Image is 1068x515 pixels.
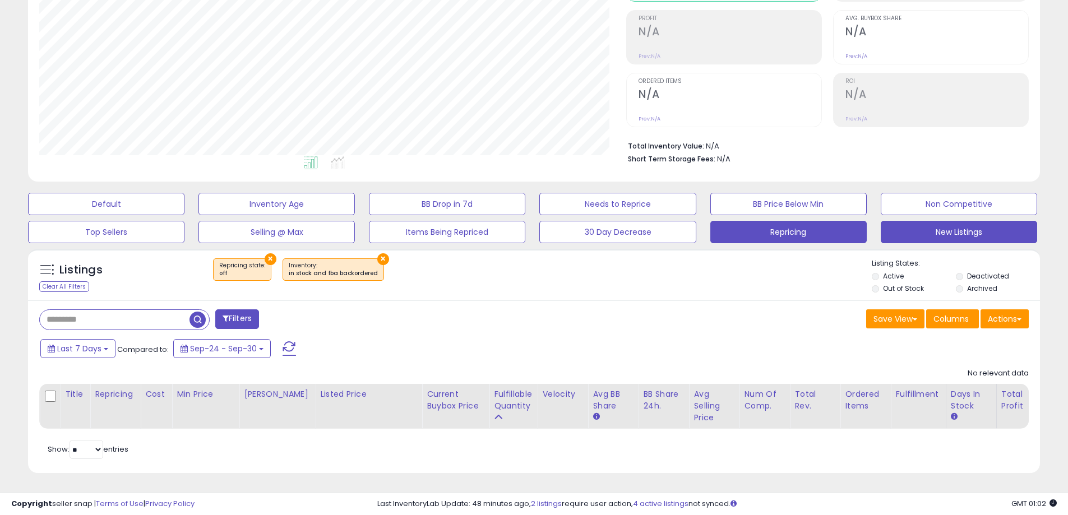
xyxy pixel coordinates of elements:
[96,498,144,509] a: Terms of Use
[866,309,924,328] button: Save View
[215,309,259,329] button: Filters
[59,262,103,278] h5: Listings
[845,78,1028,85] span: ROI
[48,444,128,454] span: Show: entries
[289,261,378,278] span: Inventory :
[628,154,715,164] b: Short Term Storage Fees:
[219,270,265,277] div: off
[717,154,731,164] span: N/A
[981,309,1029,328] button: Actions
[427,388,484,412] div: Current Buybox Price
[539,193,696,215] button: Needs to Reprice
[633,498,688,509] a: 4 active listings
[40,339,115,358] button: Last 7 Days
[593,412,599,422] small: Avg BB Share.
[95,388,136,400] div: Repricing
[639,78,821,85] span: Ordered Items
[967,284,997,293] label: Archived
[643,388,684,412] div: BB Share 24h.
[794,388,835,412] div: Total Rev.
[872,258,1040,269] p: Listing States:
[895,388,941,400] div: Fulfillment
[845,25,1028,40] h2: N/A
[639,53,660,59] small: Prev: N/A
[881,221,1037,243] button: New Listings
[951,412,958,422] small: Days In Stock.
[951,388,992,412] div: Days In Stock
[1011,498,1057,509] span: 2025-10-9 01:02 GMT
[926,309,979,328] button: Columns
[883,284,924,293] label: Out of Stock
[933,313,969,324] span: Columns
[289,270,378,277] div: in stock and fba backordered
[968,368,1029,379] div: No relevant data
[244,388,311,400] div: [PERSON_NAME]
[177,388,234,400] div: Min Price
[710,193,867,215] button: BB Price Below Min
[145,498,195,509] a: Privacy Policy
[198,221,355,243] button: Selling @ Max
[190,343,257,354] span: Sep-24 - Sep-30
[320,388,417,400] div: Listed Price
[219,261,265,278] span: Repricing state :
[845,115,867,122] small: Prev: N/A
[28,221,184,243] button: Top Sellers
[693,388,734,424] div: Avg Selling Price
[639,16,821,22] span: Profit
[845,16,1028,22] span: Avg. Buybox Share
[639,115,660,122] small: Prev: N/A
[845,388,886,412] div: Ordered Items
[369,221,525,243] button: Items Being Repriced
[369,193,525,215] button: BB Drop in 7d
[883,271,904,281] label: Active
[628,141,704,151] b: Total Inventory Value:
[531,498,562,509] a: 2 listings
[593,388,634,412] div: Avg BB Share
[845,53,867,59] small: Prev: N/A
[11,499,195,509] div: seller snap | |
[542,388,583,400] div: Velocity
[57,343,101,354] span: Last 7 Days
[11,498,52,509] strong: Copyright
[494,388,533,412] div: Fulfillable Quantity
[145,388,167,400] div: Cost
[845,88,1028,103] h2: N/A
[198,193,355,215] button: Inventory Age
[881,193,1037,215] button: Non Competitive
[377,499,1057,509] div: Last InventoryLab Update: 48 minutes ago, require user action, not synced.
[639,25,821,40] h2: N/A
[377,253,389,265] button: ×
[265,253,276,265] button: ×
[39,281,89,292] div: Clear All Filters
[639,88,821,103] h2: N/A
[117,344,169,355] span: Compared to:
[710,221,867,243] button: Repricing
[628,138,1020,152] li: N/A
[65,388,85,400] div: Title
[1001,388,1042,412] div: Total Profit
[744,388,785,412] div: Num of Comp.
[28,193,184,215] button: Default
[173,339,271,358] button: Sep-24 - Sep-30
[539,221,696,243] button: 30 Day Decrease
[967,271,1009,281] label: Deactivated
